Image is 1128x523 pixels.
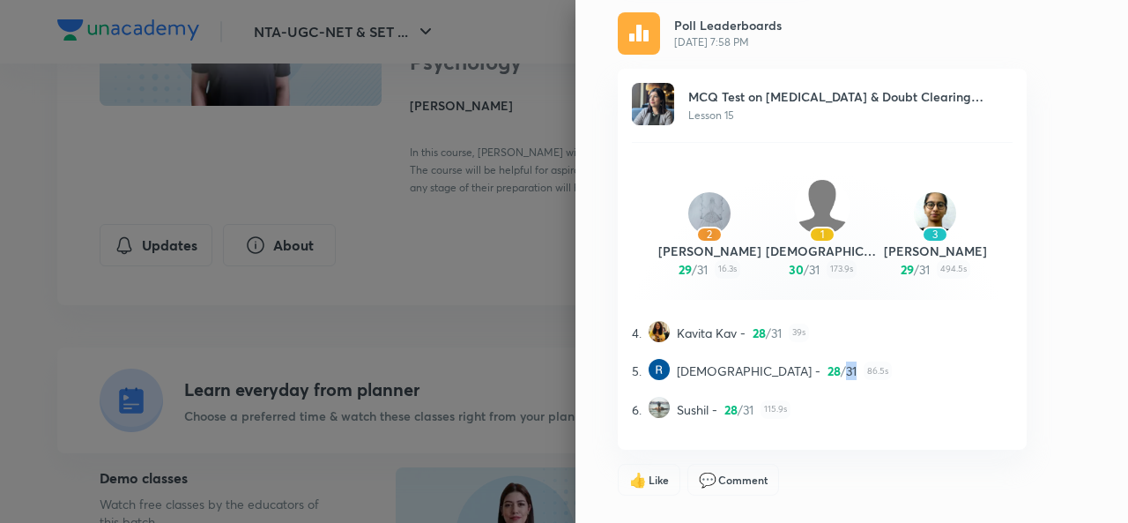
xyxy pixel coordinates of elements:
[632,362,642,380] span: 5.
[804,260,809,279] span: /
[937,260,970,279] span: 494.5s
[674,34,782,50] span: [DATE] 7:58 PM
[809,227,835,243] div: 1
[789,260,804,279] span: 30
[738,400,743,419] span: /
[674,16,782,34] p: Poll Leaderboards
[649,359,670,380] img: Avatar
[794,178,850,235] img: Avatar
[827,260,857,279] span: 173.9s
[696,227,723,243] div: 2
[629,472,647,488] span: like
[761,400,790,419] span: 115.9s
[753,324,766,342] span: 28
[632,83,674,125] img: Avatar
[632,400,642,419] span: 6.
[914,192,956,235] img: Avatar
[743,400,753,419] span: 31
[809,260,820,279] span: 31
[827,362,841,380] span: 28
[692,260,697,279] span: /
[649,397,670,418] img: Avatar
[699,472,716,488] span: comment
[715,260,740,279] span: 16.3s
[879,242,991,260] p: [PERSON_NAME]
[864,362,892,380] span: 86.5s
[632,324,642,342] span: 4.
[653,242,766,260] p: [PERSON_NAME]
[766,324,771,342] span: /
[677,400,717,419] span: Sushil -
[649,472,669,488] span: Like
[846,362,857,380] span: 31
[914,260,919,279] span: /
[789,324,809,342] span: 39s
[688,192,731,235] img: Avatar
[766,242,879,260] p: [DEMOGRAPHIC_DATA]
[901,260,914,279] span: 29
[649,321,670,342] img: Avatar
[919,260,930,279] span: 31
[841,362,846,380] span: /
[922,227,948,243] div: 3
[688,87,1013,106] p: MCQ Test on [MEDICAL_DATA] & Doubt Clearing Session
[679,260,692,279] span: 29
[677,362,820,380] span: [DEMOGRAPHIC_DATA] -
[718,472,768,488] span: Comment
[688,108,734,122] span: Lesson 15
[677,324,746,342] span: Kavita Kav -
[724,400,738,419] span: 28
[618,12,660,55] img: rescheduled
[771,324,782,342] span: 31
[697,260,708,279] span: 31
